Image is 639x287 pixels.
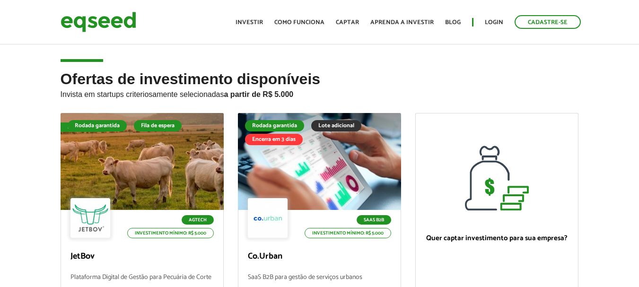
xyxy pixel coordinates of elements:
[485,19,503,26] a: Login
[70,252,214,262] p: JetBov
[245,134,303,145] div: Encerra em 3 dias
[305,228,391,238] p: Investimento mínimo: R$ 5.000
[425,234,569,243] p: Quer captar investimento para sua empresa?
[336,19,359,26] a: Captar
[274,19,324,26] a: Como funciona
[311,120,361,131] div: Lote adicional
[248,252,391,262] p: Co.Urban
[224,90,294,98] strong: a partir de R$ 5.000
[61,71,579,113] h2: Ofertas de investimento disponíveis
[357,215,391,225] p: SaaS B2B
[515,15,581,29] a: Cadastre-se
[182,215,214,225] p: Agtech
[68,120,127,131] div: Rodada garantida
[245,120,304,131] div: Rodada garantida
[61,9,136,35] img: EqSeed
[370,19,434,26] a: Aprenda a investir
[127,228,214,238] p: Investimento mínimo: R$ 5.000
[134,120,182,131] div: Fila de espera
[61,87,579,99] p: Invista em startups criteriosamente selecionadas
[445,19,461,26] a: Blog
[236,19,263,26] a: Investir
[61,122,109,132] div: Fila de espera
